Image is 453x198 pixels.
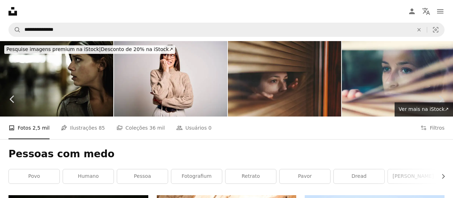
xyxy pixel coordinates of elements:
[9,23,21,36] button: Pesquise na Unsplash
[61,117,105,139] a: Ilustrações 85
[395,102,453,117] a: Ver mais na iStock↗
[433,4,447,18] button: Menu
[149,124,165,132] span: 36 mil
[208,124,212,132] span: 0
[117,169,168,183] a: pessoa
[8,23,445,37] form: Pesquise conteúdo visual em todo o site
[8,148,445,160] h1: Pessoas com medo
[419,4,433,18] button: Idioma
[6,46,101,52] span: Pesquise imagens premium na iStock |
[388,169,438,183] a: [PERSON_NAME]
[280,169,330,183] a: pavor
[334,169,384,183] a: dread
[8,7,17,16] a: Início — Unsplash
[176,117,212,139] a: Usuários 0
[114,41,227,117] img: Jovem e morena empresária vestindo suéter casual e óculos em pé parecendo estressado e nervoso co...
[6,46,173,52] span: Desconto de 20% na iStock ↗
[428,65,453,133] a: Próximo
[228,41,341,117] img: Bloqueio durante a pandemia COVID-19
[399,106,449,112] span: Ver mais na iStock ↗
[437,169,445,183] button: rolar lista para a direita
[405,4,419,18] a: Entrar / Cadastrar-se
[427,23,444,36] button: Pesquisa visual
[420,117,445,139] button: Filtros
[411,23,427,36] button: Limpar
[116,117,165,139] a: Coleções 36 mil
[171,169,222,183] a: fotografium
[99,124,105,132] span: 85
[9,169,59,183] a: povo
[63,169,114,183] a: humano
[225,169,276,183] a: retrato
